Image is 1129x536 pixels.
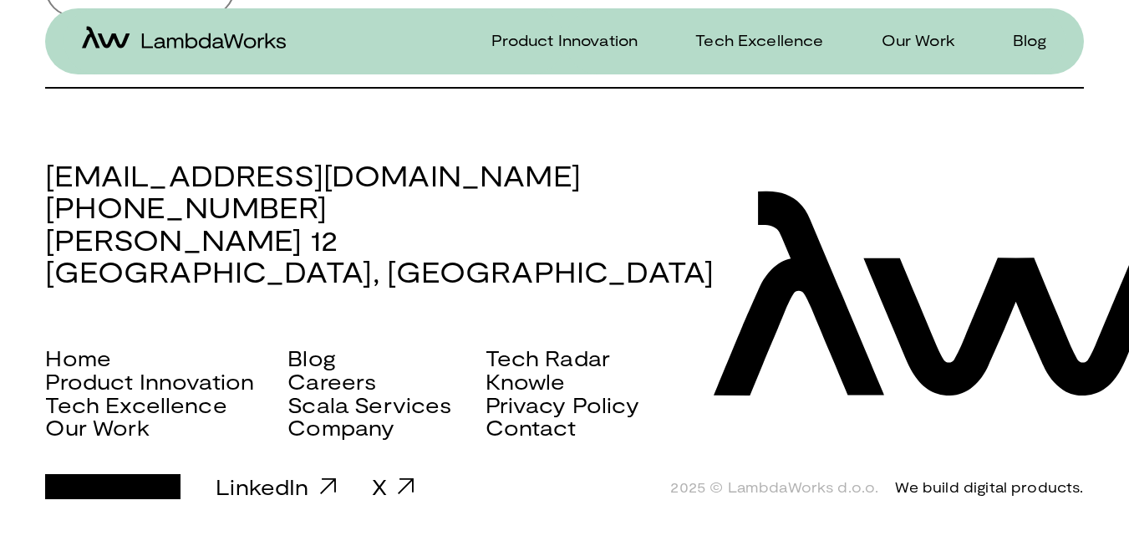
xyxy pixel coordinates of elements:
a: Tech Radar [486,347,611,370]
a: Our Work [45,416,149,440]
p: Product Innovation [491,28,638,53]
a: Company [287,416,394,440]
a: X [372,474,414,499]
a: LinkedIn [216,474,336,499]
a: Our Work [862,28,955,53]
p: Tech Excellence [695,28,823,53]
a: Tech Excellence [675,28,823,53]
h3: [EMAIL_ADDRESS][DOMAIN_NAME] [PHONE_NUMBER] [PERSON_NAME] 12 [GEOGRAPHIC_DATA], [GEOGRAPHIC_DATA] [45,160,1083,288]
a: Careers [287,370,376,394]
div: We build digital products. [895,478,1083,495]
a: Blog [993,28,1047,53]
a: Privacy Policy [486,394,639,417]
p: Blog [1013,28,1047,53]
a: Product Innovation [471,28,638,53]
a: Product Innovation [45,370,254,394]
a: Scala Services [287,394,451,417]
a: Instagram [45,474,181,499]
a: Home [45,347,111,370]
a: home-icon [82,26,286,55]
a: Knowle [486,370,566,394]
a: Contact [486,416,577,440]
a: Blog [287,347,336,370]
p: Our Work [882,28,955,53]
a: Tech Excellence [45,394,226,417]
span: 2025 © LambdaWorks d.o.o. [670,478,878,495]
